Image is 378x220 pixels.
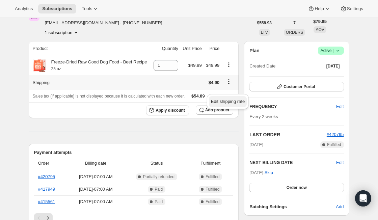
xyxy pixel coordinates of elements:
[336,203,344,210] span: Add
[38,4,76,13] button: Subscriptions
[289,18,300,28] button: 7
[249,103,336,110] h2: FREQUENCY
[78,4,103,13] button: Tools
[249,141,263,148] span: [DATE]
[38,199,55,204] a: #415561
[15,6,33,11] span: Analytics
[70,186,122,193] span: [DATE] · 07:00 AM
[265,169,273,176] span: Skip
[333,48,334,53] span: |
[355,190,371,207] div: Open Intercom Messenger
[192,160,229,167] span: Fulfillment
[29,75,151,90] th: Shipping
[283,84,315,89] span: Customer Portal
[249,131,327,138] h2: LAST ORDER
[180,41,204,56] th: Unit Price
[261,30,268,35] span: LTV
[249,203,336,210] h6: Batching Settings
[332,201,348,212] button: Add
[249,114,278,119] span: Every 2 weeks
[322,61,344,71] button: [DATE]
[33,94,185,99] span: Sales tax (if applicable) is not displayed because it is calculated with each new order.
[347,6,363,11] span: Settings
[304,4,334,13] button: Help
[336,103,344,110] span: Edit
[332,101,348,112] button: Edit
[209,80,220,85] span: $4.90
[45,29,79,36] button: Product actions
[327,131,344,138] button: #420795
[151,41,180,56] th: Quantity
[327,132,344,137] a: #420795
[206,63,220,68] span: $49.99
[46,59,147,72] div: Freeze-Dried Raw Good Dog Food - Beef Recipe
[70,160,122,167] span: Billing date
[249,183,344,192] button: Order now
[253,18,276,28] button: $558.93
[146,105,189,115] button: Apply discount
[211,99,245,104] span: Edit shipping rate
[42,6,72,11] span: Subscriptions
[34,156,68,171] th: Order
[313,18,327,25] span: $79.85
[315,6,324,11] span: Help
[336,159,344,166] button: Edit
[33,59,46,72] img: product img
[249,63,275,70] span: Created Date
[327,142,341,147] span: Fulfilled
[249,82,344,91] button: Customer Portal
[188,63,202,68] span: $49.99
[326,63,340,69] span: [DATE]
[29,41,151,56] th: Product
[206,187,219,192] span: Fulfilled
[51,66,61,71] small: 25 oz
[155,199,163,204] span: Paid
[293,20,296,26] span: 7
[196,105,233,115] button: Add product
[191,93,205,99] span: $54.89
[70,173,122,180] span: [DATE] · 07:00 AM
[336,4,367,13] button: Settings
[155,187,163,192] span: Paid
[11,4,37,13] button: Analytics
[45,20,168,26] span: [EMAIL_ADDRESS][DOMAIN_NAME] · [PHONE_NUMBER]
[249,159,336,166] h2: NEXT BILLING DATE
[206,199,219,204] span: Fulfilled
[287,185,307,190] span: Order now
[156,108,185,113] span: Apply discount
[34,149,234,156] h2: Payment attempts
[70,198,122,205] span: [DATE] · 07:00 AM
[223,78,234,85] button: Shipping actions
[82,6,92,11] span: Tools
[261,167,277,178] button: Skip
[316,27,324,32] span: AOV
[257,20,272,26] span: $558.93
[286,30,303,35] span: ORDERS
[38,174,55,179] a: #420795
[209,96,247,107] button: Edit shipping rate
[126,160,188,167] span: Status
[321,47,341,54] span: Active
[223,61,234,68] button: Product actions
[249,170,273,175] span: [DATE] ·
[38,187,55,192] a: #417949
[206,174,219,180] span: Fulfilled
[204,41,222,56] th: Price
[249,47,260,54] h2: Plan
[143,174,174,180] span: Partially refunded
